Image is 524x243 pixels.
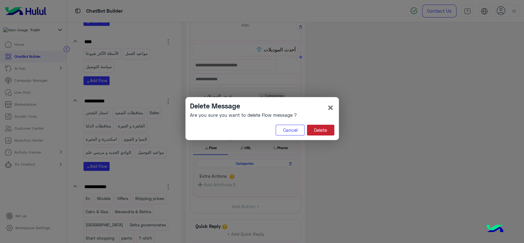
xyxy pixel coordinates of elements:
button: Close [327,102,334,113]
span: × [327,100,334,114]
img: hulul-logo.png [484,218,506,240]
h4: Delete Message [190,102,297,110]
button: Cancel [276,125,305,136]
h6: Are you sure you want to delete Flow message ? [190,112,297,118]
button: Delete [307,125,334,136]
